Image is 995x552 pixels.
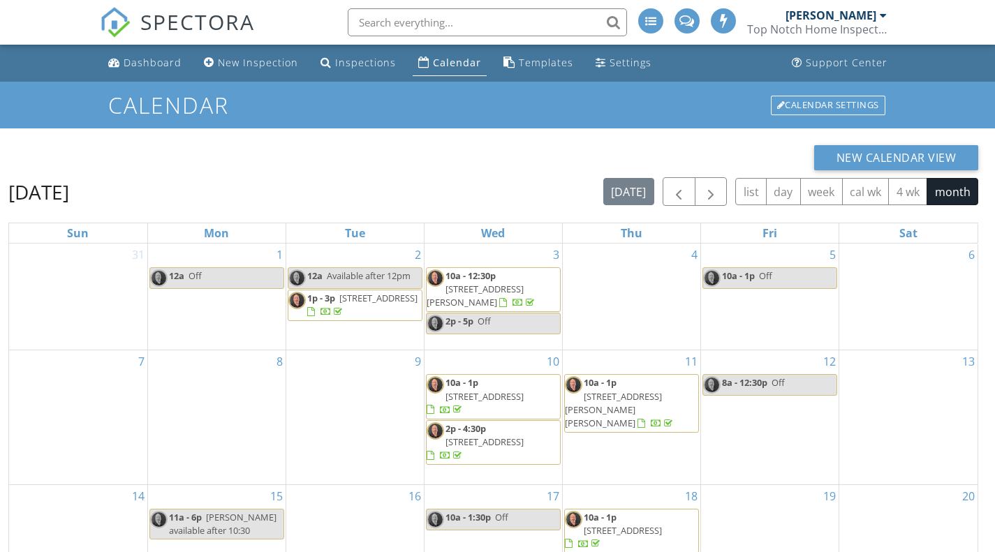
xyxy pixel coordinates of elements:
span: Off [189,269,202,282]
a: Go to September 5, 2025 [827,244,839,266]
div: Templates [519,56,573,69]
a: Go to September 13, 2025 [959,350,978,373]
div: Support Center [806,56,887,69]
div: Inspections [335,56,396,69]
img: image0_4.jpeg [427,315,444,332]
a: Inspections [315,50,401,76]
a: Thursday [618,223,645,243]
a: Go to September 6, 2025 [966,244,978,266]
a: Friday [760,223,780,243]
a: New Inspection [198,50,304,76]
td: Go to September 7, 2025 [9,350,147,484]
div: Calendar Settings [771,96,885,115]
span: 10a - 1p [722,269,755,282]
a: Go to September 15, 2025 [267,485,286,507]
button: Next month [695,177,728,206]
span: [STREET_ADDRESS] [445,390,524,403]
div: New Inspection [218,56,298,69]
span: Off [759,269,772,282]
a: Go to September 7, 2025 [135,350,147,373]
img: image0_4.jpeg [565,511,582,528]
button: week [800,178,843,205]
a: Go to September 3, 2025 [550,244,562,266]
span: 8a - 12:30p [722,376,767,389]
a: 2p - 4:30p [STREET_ADDRESS] [427,422,524,461]
button: month [927,178,978,205]
a: 2p - 4:30p [STREET_ADDRESS] [426,420,561,465]
a: Go to September 8, 2025 [274,350,286,373]
div: Calendar [433,56,481,69]
div: Top Notch Home Inspection [747,22,887,36]
span: [PERSON_NAME] available after 10:30 [169,511,277,537]
a: Support Center [786,50,893,76]
span: 11a - 6p [169,511,202,523]
span: [STREET_ADDRESS] [445,435,524,448]
a: Go to September 14, 2025 [129,485,147,507]
td: Go to September 1, 2025 [147,244,286,350]
span: Off [772,376,785,389]
a: Wednesday [478,223,508,243]
img: image0_4.jpeg [150,511,168,528]
a: Go to September 16, 2025 [406,485,424,507]
span: 10a - 1p [584,376,617,389]
a: Go to September 10, 2025 [544,350,562,373]
span: 12a [307,269,323,282]
a: Go to September 12, 2025 [820,350,839,373]
td: Go to August 31, 2025 [9,244,147,350]
a: Go to September 9, 2025 [412,350,424,373]
span: 10a - 1p [445,376,478,389]
span: 2p - 4:30p [445,422,486,435]
span: [STREET_ADDRESS] [339,292,418,304]
button: list [735,178,767,205]
a: 10a - 1p [STREET_ADDRESS] [565,511,662,550]
a: Go to September 11, 2025 [682,350,700,373]
input: Search everything... [348,8,627,36]
td: Go to September 12, 2025 [701,350,839,484]
span: Off [495,511,508,523]
span: SPECTORA [140,7,255,36]
div: [PERSON_NAME] [786,8,876,22]
a: SPECTORA [100,19,255,48]
a: Go to September 2, 2025 [412,244,424,266]
a: 1p - 3p [STREET_ADDRESS] [307,292,418,318]
span: Available after 12pm [327,269,411,282]
span: 10a - 1:30p [445,511,491,523]
td: Go to September 2, 2025 [286,244,424,350]
a: Go to September 1, 2025 [274,244,286,266]
a: Tuesday [342,223,368,243]
button: New Calendar View [814,145,979,170]
img: image0_4.jpeg [427,511,444,528]
img: image0_4.jpeg [288,269,306,287]
button: Previous month [663,177,695,206]
a: Calendar [413,50,487,76]
a: Sunday [64,223,91,243]
td: Go to September 6, 2025 [839,244,978,350]
td: Go to September 5, 2025 [701,244,839,350]
a: Calendar Settings [769,94,887,117]
a: Saturday [897,223,920,243]
td: Go to September 11, 2025 [563,350,701,484]
span: [STREET_ADDRESS] [584,524,662,537]
span: 12a [169,269,184,282]
a: Go to August 31, 2025 [129,244,147,266]
a: 10a - 1p [STREET_ADDRESS][PERSON_NAME][PERSON_NAME] [565,376,675,429]
a: Go to September 17, 2025 [544,485,562,507]
td: Go to September 10, 2025 [424,350,562,484]
h1: Calendar [108,93,886,117]
img: The Best Home Inspection Software - Spectora [100,7,131,38]
a: Monday [201,223,232,243]
div: Settings [610,56,651,69]
a: Go to September 20, 2025 [959,485,978,507]
img: image0_4.jpeg [288,292,306,309]
td: Go to September 3, 2025 [424,244,562,350]
a: Go to September 19, 2025 [820,485,839,507]
a: Dashboard [103,50,187,76]
span: [STREET_ADDRESS][PERSON_NAME][PERSON_NAME] [565,390,662,429]
td: Go to September 4, 2025 [563,244,701,350]
td: Go to September 8, 2025 [147,350,286,484]
a: Settings [590,50,657,76]
span: 1p - 3p [307,292,335,304]
h2: [DATE] [8,178,69,206]
a: 1p - 3p [STREET_ADDRESS] [288,290,422,321]
img: image0_4.jpeg [427,422,444,440]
